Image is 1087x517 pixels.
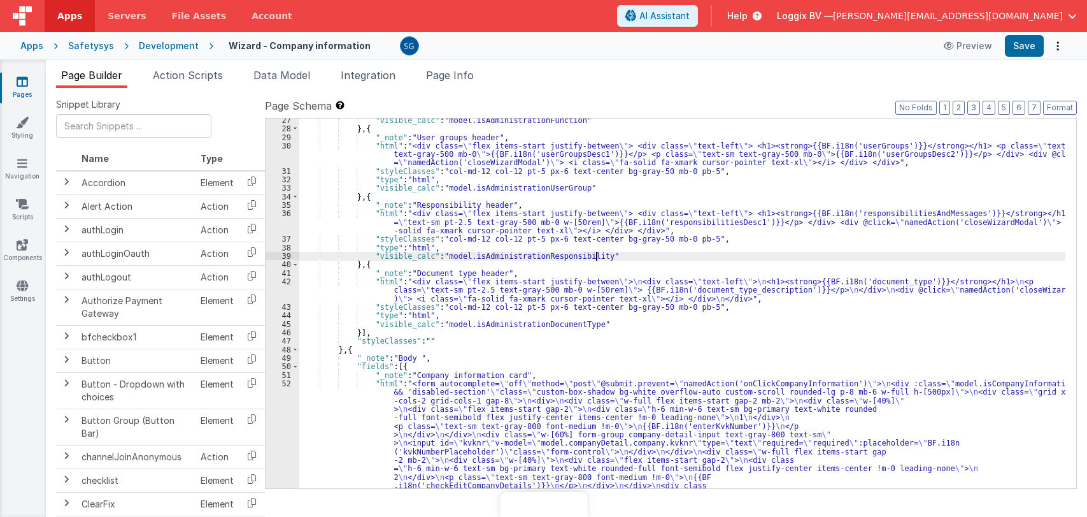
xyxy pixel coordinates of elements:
[266,337,299,345] div: 47
[895,101,937,115] button: No Folds
[266,277,299,303] div: 42
[939,101,950,115] button: 1
[195,265,239,289] td: Action
[266,133,299,142] div: 29
[266,124,299,133] div: 28
[76,194,195,218] td: Alert Action
[266,346,299,354] div: 48
[195,469,239,492] td: Element
[936,36,1000,56] button: Preview
[266,371,299,379] div: 51
[1049,37,1067,55] button: Options
[266,167,299,175] div: 31
[266,142,299,167] div: 30
[266,362,299,370] div: 50
[998,101,1010,115] button: 5
[266,235,299,243] div: 37
[266,209,299,235] div: 36
[253,69,310,82] span: Data Model
[56,114,211,138] input: Search Snippets ...
[76,409,195,445] td: Button Group (Button Bar)
[341,69,395,82] span: Integration
[76,265,195,289] td: authLogout
[76,469,195,492] td: checklist
[266,193,299,201] div: 34
[82,153,109,164] span: Name
[727,10,748,22] span: Help
[229,41,371,50] h4: Wizard - Company information
[139,40,199,52] div: Development
[266,116,299,124] div: 27
[266,244,299,252] div: 38
[61,69,122,82] span: Page Builder
[426,69,474,82] span: Page Info
[201,153,223,164] span: Type
[195,445,239,469] td: Action
[266,320,299,328] div: 45
[266,269,299,277] div: 41
[76,445,195,469] td: channelJoinAnonymous
[76,242,195,265] td: authLoginOauth
[833,10,1063,22] span: [PERSON_NAME][EMAIL_ADDRESS][DOMAIN_NAME]
[76,325,195,349] td: bfcheckbox1
[195,492,239,516] td: Element
[76,218,195,242] td: authLogin
[266,184,299,192] div: 33
[401,37,418,55] img: 385c22c1e7ebf23f884cbf6fb2c72b80
[195,218,239,242] td: Action
[195,409,239,445] td: Element
[266,260,299,268] div: 40
[967,101,980,115] button: 3
[195,349,239,372] td: Element
[777,10,833,22] span: Loggix BV —
[266,311,299,319] div: 44
[68,40,114,52] div: Safetysys
[266,354,299,362] div: 49
[195,242,239,265] td: Action
[195,372,239,409] td: Element
[195,289,239,325] td: Element
[1012,101,1025,115] button: 6
[266,201,299,209] div: 35
[56,98,120,111] span: Snippet Library
[76,492,195,516] td: ClearFix
[76,372,195,409] td: Button - Dropdown with choices
[777,10,1077,22] button: Loggix BV — [PERSON_NAME][EMAIL_ADDRESS][DOMAIN_NAME]
[1043,101,1077,115] button: Format
[1005,35,1044,57] button: Save
[266,328,299,337] div: 46
[266,303,299,311] div: 43
[639,10,690,22] span: AI Assistant
[153,69,223,82] span: Action Scripts
[76,289,195,325] td: Authorize Payment Gateway
[195,325,239,349] td: Element
[617,5,698,27] button: AI Assistant
[983,101,995,115] button: 4
[76,171,195,195] td: Accordion
[266,252,299,260] div: 39
[195,171,239,195] td: Element
[20,40,43,52] div: Apps
[172,10,227,22] span: File Assets
[57,10,82,22] span: Apps
[266,175,299,184] div: 32
[1028,101,1041,115] button: 7
[195,194,239,218] td: Action
[265,98,332,113] span: Page Schema
[108,10,146,22] span: Servers
[76,349,195,372] td: Button
[953,101,965,115] button: 2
